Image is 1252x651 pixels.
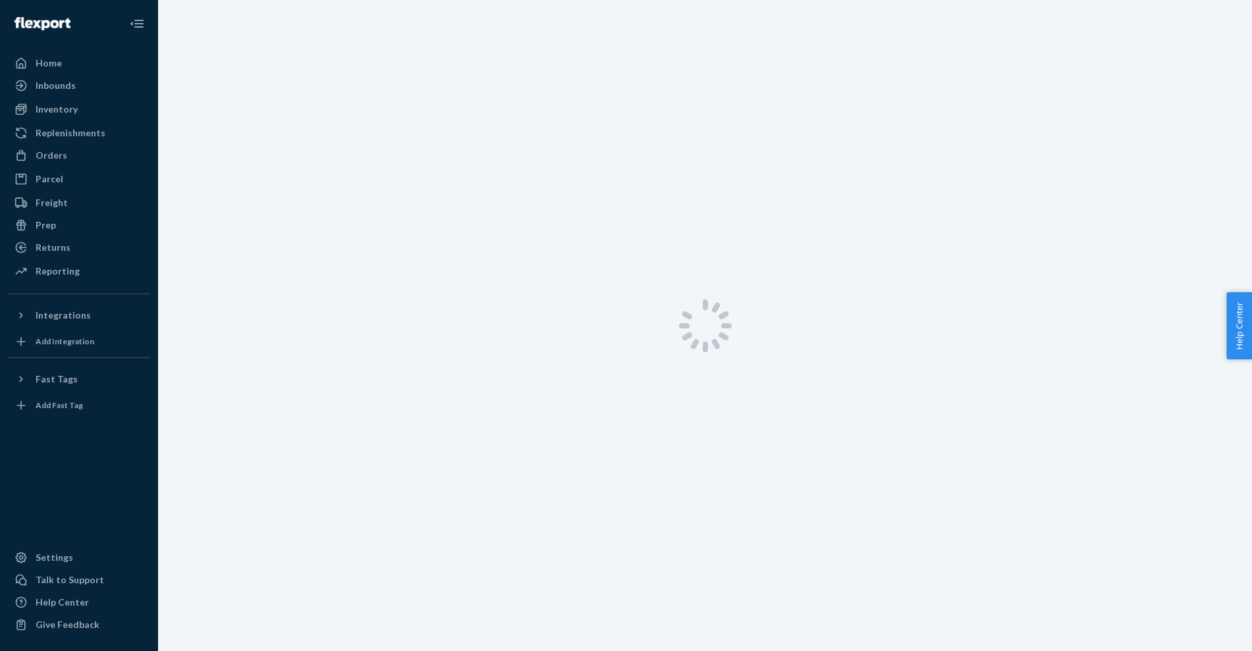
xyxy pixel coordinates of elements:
[36,196,68,209] div: Freight
[8,614,150,635] button: Give Feedback
[8,215,150,236] a: Prep
[14,17,70,30] img: Flexport logo
[124,11,150,37] button: Close Navigation
[8,395,150,416] a: Add Fast Tag
[8,547,150,568] a: Settings
[36,79,76,92] div: Inbounds
[36,149,67,162] div: Orders
[8,569,150,590] button: Talk to Support
[1226,292,1252,359] button: Help Center
[8,169,150,190] a: Parcel
[8,145,150,166] a: Orders
[36,126,105,140] div: Replenishments
[36,596,89,609] div: Help Center
[36,265,80,278] div: Reporting
[36,573,104,586] div: Talk to Support
[36,373,78,386] div: Fast Tags
[36,551,73,564] div: Settings
[36,336,94,347] div: Add Integration
[36,103,78,116] div: Inventory
[8,592,150,613] a: Help Center
[36,309,91,322] div: Integrations
[8,261,150,282] a: Reporting
[8,192,150,213] a: Freight
[36,172,63,186] div: Parcel
[36,219,56,232] div: Prep
[8,99,150,120] a: Inventory
[8,305,150,326] button: Integrations
[8,75,150,96] a: Inbounds
[8,53,150,74] a: Home
[8,369,150,390] button: Fast Tags
[8,237,150,258] a: Returns
[8,331,150,352] a: Add Integration
[8,122,150,143] a: Replenishments
[36,57,62,70] div: Home
[36,618,99,631] div: Give Feedback
[36,400,83,411] div: Add Fast Tag
[36,241,70,254] div: Returns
